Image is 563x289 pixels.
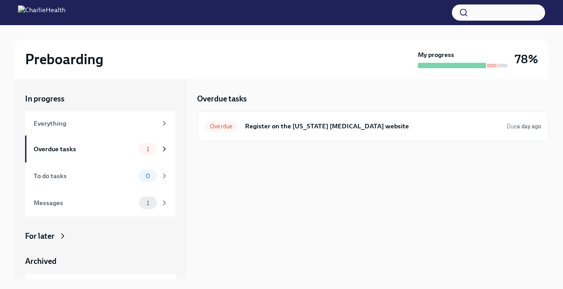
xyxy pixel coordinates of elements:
div: For later [25,231,55,241]
span: 0 [140,173,155,180]
a: Overdue tasks1 [25,136,176,162]
span: Due [507,123,541,130]
a: Everything [25,111,176,136]
img: CharlieHealth [18,5,65,20]
a: To do tasks0 [25,162,176,189]
h5: Overdue tasks [197,93,247,104]
div: To do tasks [34,171,135,181]
span: 1 [141,200,155,206]
a: Messages1 [25,189,176,216]
div: Messages [34,198,135,208]
h2: Preboarding [25,50,103,68]
span: 1 [141,146,155,153]
span: Overdue [205,123,238,130]
a: Archived [25,256,176,267]
strong: My progress [418,50,454,59]
div: Overdue tasks [34,144,135,154]
strong: a day ago [517,123,541,130]
h3: 78% [515,51,538,67]
a: OverdueRegister on the [US_STATE] [MEDICAL_DATA] websiteDuea day ago [205,119,541,133]
a: In progress [25,93,176,104]
div: Everything [34,118,157,128]
h6: Register on the [US_STATE] [MEDICAL_DATA] website [245,121,499,131]
span: September 14th, 2025 07:00 [507,122,541,131]
a: For later [25,231,176,241]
